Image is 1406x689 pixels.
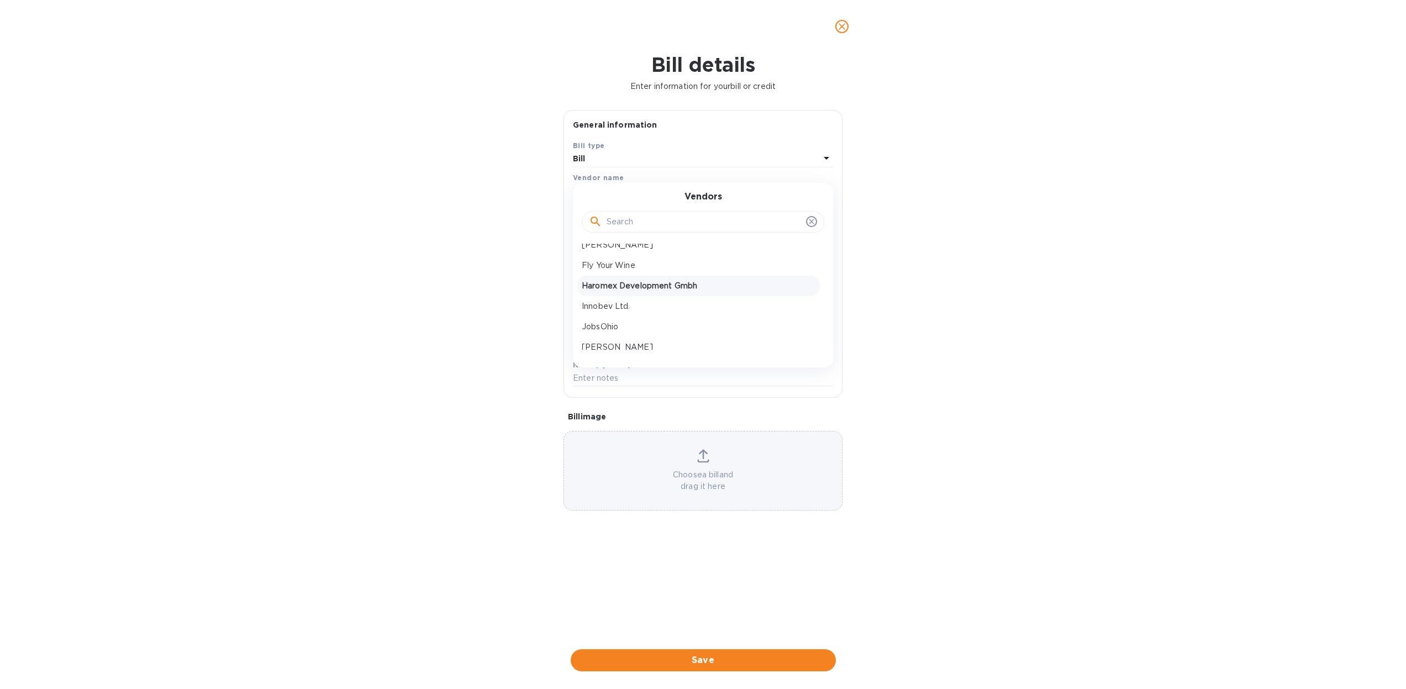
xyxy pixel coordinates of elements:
span: Save [580,654,827,667]
p: Haromex Development Gmbh [582,280,815,292]
h1: Bill details [9,53,1397,76]
b: General information [573,120,657,129]
p: JobsOhio [582,321,815,333]
input: Search [607,214,802,230]
input: Enter notes [573,370,833,387]
p: Bill image [568,411,838,422]
label: Notes (optional) [573,362,631,369]
b: Vendor name [573,173,624,182]
p: [PERSON_NAME] [582,239,815,251]
p: Innobev Ltd. [582,301,815,312]
p: Choose a bill and drag it here [564,469,842,492]
p: Select vendor name [573,185,650,197]
b: Bill type [573,141,605,150]
button: Save [571,649,836,671]
p: Fly Your Wine [582,260,815,271]
p: Enter information for your bill or credit [9,81,1397,92]
h3: Vendors [684,192,722,202]
button: close [829,13,855,40]
p: [PERSON_NAME] [582,341,815,353]
b: Bill [573,154,586,163]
